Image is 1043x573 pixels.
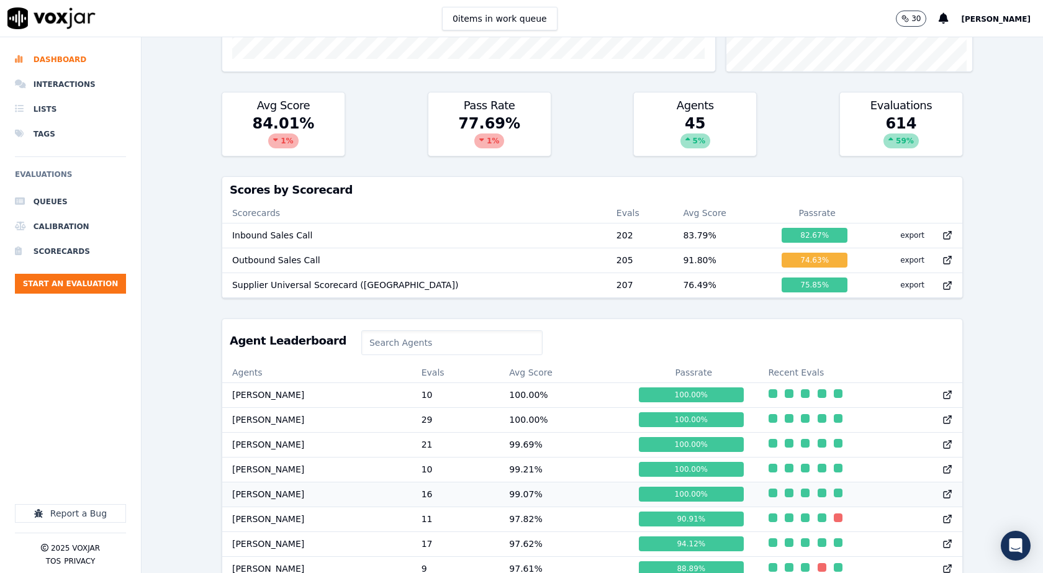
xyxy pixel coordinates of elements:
[15,97,126,122] a: Lists
[222,248,607,273] td: Outbound Sales Call
[442,7,558,30] button: 0items in work queue
[412,407,500,432] td: 29
[412,531,500,556] td: 17
[896,11,939,27] button: 30
[230,184,955,196] h3: Scores by Scorecard
[639,437,743,452] div: 100.00 %
[639,512,743,526] div: 90.91 %
[639,412,743,427] div: 100.00 %
[222,531,412,556] td: [PERSON_NAME]
[222,382,412,407] td: [PERSON_NAME]
[673,203,772,223] th: Avg Score
[847,100,955,111] h3: Evaluations
[890,250,934,270] button: export
[46,556,61,566] button: TOS
[222,363,412,382] th: Agents
[499,482,629,507] td: 99.07 %
[15,167,126,189] h6: Evaluations
[15,274,126,294] button: Start an Evaluation
[428,114,551,156] div: 77.69 %
[361,330,543,355] input: Search Agents
[499,457,629,482] td: 99.21 %
[499,363,629,382] th: Avg Score
[15,214,126,239] a: Calibration
[412,482,500,507] td: 16
[673,248,772,273] td: 91.80 %
[772,203,862,223] th: Passrate
[222,203,607,223] th: Scorecards
[607,273,674,297] td: 207
[639,462,743,477] div: 100.00 %
[222,432,412,457] td: [PERSON_NAME]
[499,507,629,531] td: 97.82 %
[474,133,504,148] div: 1 %
[268,133,298,148] div: 1 %
[499,382,629,407] td: 100.00 %
[499,407,629,432] td: 100.00 %
[961,15,1031,24] span: [PERSON_NAME]
[15,189,126,214] a: Queues
[782,277,847,292] div: 75.85 %
[222,507,412,531] td: [PERSON_NAME]
[639,487,743,502] div: 100.00 %
[51,543,100,553] p: 2025 Voxjar
[911,14,921,24] p: 30
[890,225,934,245] button: export
[412,457,500,482] td: 10
[222,407,412,432] td: [PERSON_NAME]
[641,100,749,111] h3: Agents
[607,203,674,223] th: Evals
[782,228,847,243] div: 82.67 %
[890,275,934,295] button: export
[639,536,743,551] div: 94.12 %
[499,432,629,457] td: 99.69 %
[673,273,772,297] td: 76.49 %
[1001,531,1031,561] div: Open Intercom Messenger
[412,363,500,382] th: Evals
[15,47,126,72] a: Dashboard
[412,382,500,407] td: 10
[639,387,743,402] div: 100.00 %
[634,114,756,156] div: 45
[15,122,126,147] a: Tags
[680,133,710,148] div: 5 %
[15,239,126,264] a: Scorecards
[673,223,772,248] td: 83.79 %
[607,248,674,273] td: 205
[499,531,629,556] td: 97.62 %
[222,114,345,156] div: 84.01 %
[896,11,926,27] button: 30
[222,457,412,482] td: [PERSON_NAME]
[222,223,607,248] td: Inbound Sales Call
[436,100,543,111] h3: Pass Rate
[230,100,337,111] h3: Avg Score
[629,363,758,382] th: Passrate
[961,11,1043,26] button: [PERSON_NAME]
[759,363,962,382] th: Recent Evals
[607,223,674,248] td: 202
[782,253,847,268] div: 74.63 %
[15,504,126,523] button: Report a Bug
[15,72,126,97] a: Interactions
[222,273,607,297] td: Supplier Universal Scorecard ([GEOGRAPHIC_DATA])
[64,556,95,566] button: Privacy
[840,114,962,156] div: 614
[412,432,500,457] td: 21
[7,7,96,29] img: voxjar logo
[883,133,919,148] div: 59 %
[412,507,500,531] td: 11
[230,335,346,346] h3: Agent Leaderboard
[222,482,412,507] td: [PERSON_NAME]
